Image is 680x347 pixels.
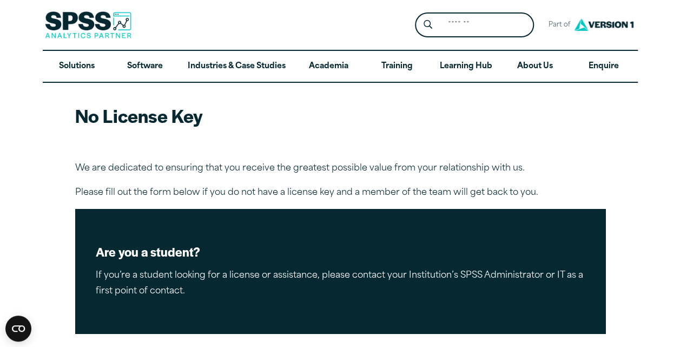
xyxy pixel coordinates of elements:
[45,11,131,38] img: SPSS Analytics Partner
[43,51,638,82] nav: Desktop version of site main menu
[179,51,294,82] a: Industries & Case Studies
[43,51,111,82] a: Solutions
[424,20,432,29] svg: Search magnifying glass icon
[543,17,571,33] span: Part of
[75,185,605,201] p: Please fill out the form below if you do not have a license key and a member of the team will get...
[265,90,289,98] span: Job title
[294,51,362,82] a: Academia
[75,103,605,128] h2: No License Key
[111,51,179,82] a: Software
[431,51,501,82] a: Learning Hub
[5,316,31,342] button: Open CMP widget
[265,1,298,9] span: Last name
[14,195,299,204] p: I agree to allow Version 1 to store and process my data and to send communications.
[418,15,438,35] button: Search magnifying glass icon
[569,51,637,82] a: Enquire
[96,268,585,299] p: If you’re a student looking for a license or assistance, please contact your Institution’s SPSS A...
[3,197,10,204] input: I agree to allow Version 1 to store and process my data and to send communications.*
[75,161,605,176] p: We are dedicated to ensuring that you receive the greatest possible value from your relationship ...
[571,15,636,35] img: Version1 Logo
[415,12,534,38] form: Site Header Search Form
[96,244,585,260] h2: Are you a student?
[298,214,345,223] a: Privacy Policy
[501,51,569,82] a: About Us
[362,51,431,82] a: Training
[265,45,315,54] span: Company Email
